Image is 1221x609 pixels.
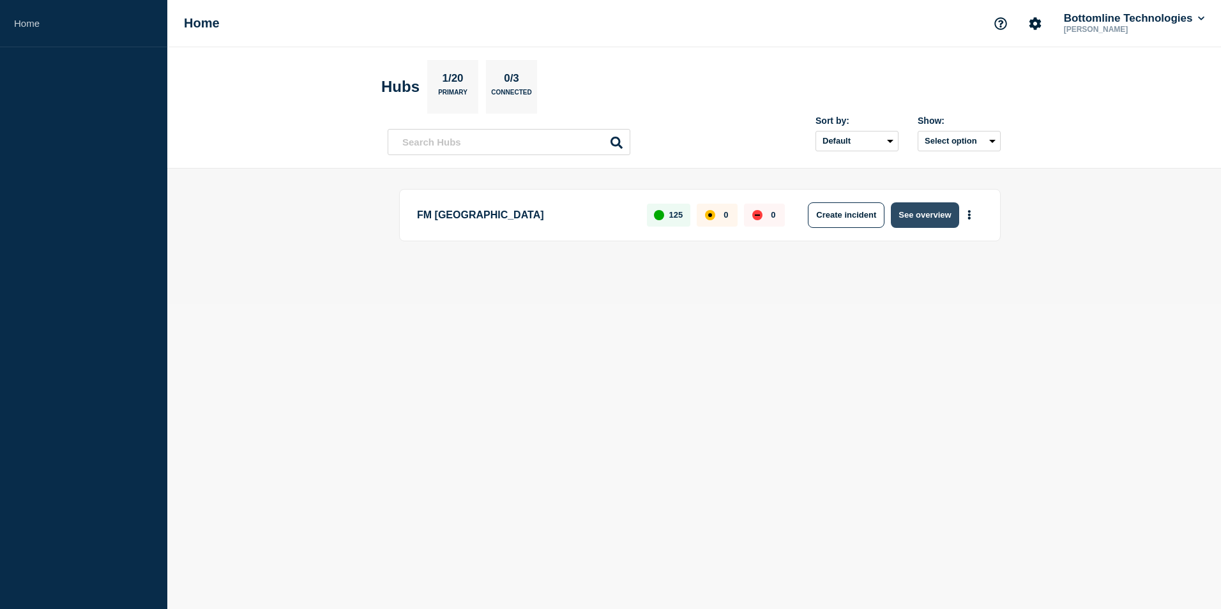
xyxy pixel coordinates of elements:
[499,72,524,89] p: 0/3
[815,131,899,151] select: Sort by
[961,203,978,227] button: More actions
[669,210,683,220] p: 125
[891,202,959,228] button: See overview
[184,16,220,31] h1: Home
[724,210,728,220] p: 0
[417,202,632,228] p: FM [GEOGRAPHIC_DATA]
[491,89,531,102] p: Connected
[705,210,715,220] div: affected
[381,78,420,96] h2: Hubs
[1061,25,1194,34] p: [PERSON_NAME]
[815,116,899,126] div: Sort by:
[752,210,762,220] div: down
[808,202,884,228] button: Create incident
[1061,12,1207,25] button: Bottomline Technologies
[437,72,468,89] p: 1/20
[388,129,630,155] input: Search Hubs
[771,210,775,220] p: 0
[654,210,664,220] div: up
[1022,10,1049,37] button: Account settings
[918,131,1001,151] button: Select option
[987,10,1014,37] button: Support
[918,116,1001,126] div: Show:
[438,89,467,102] p: Primary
